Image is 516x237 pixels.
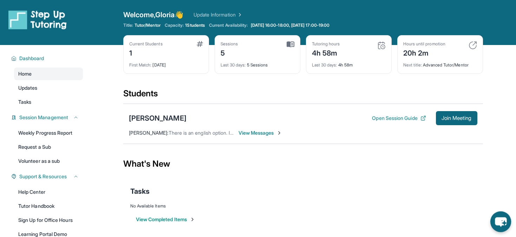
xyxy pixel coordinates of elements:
span: Tasks [18,98,31,105]
div: Students [123,88,483,103]
span: [DATE] 16:00-18:00, [DATE] 17:00-19:00 [251,23,330,28]
button: Support & Resources [17,173,79,180]
div: 5 [221,47,238,58]
div: What's New [123,148,483,179]
button: chat-button [490,211,511,232]
div: [PERSON_NAME] [129,113,187,123]
a: Update Information [194,11,243,18]
span: Next title : [403,62,422,68]
div: No Available Items [130,203,476,209]
span: Capacity: [165,23,184,28]
button: Join Meeting [436,111,477,125]
img: Chevron Right [236,11,243,18]
span: First Match : [129,62,152,68]
span: Tasks [130,186,150,196]
a: Tasks [14,96,83,108]
a: Help Center [14,186,83,198]
span: Current Availability: [209,23,248,28]
span: Title: [123,23,133,28]
button: View Completed Items [136,216,195,223]
div: Tutoring hours [312,41,340,47]
span: Last 30 days : [221,62,246,68]
div: [DATE] [129,58,203,68]
span: Updates [18,84,38,91]
div: Sessions [221,41,238,47]
button: Dashboard [17,55,79,62]
a: Volunteer as a sub [14,155,83,167]
a: Home [14,68,83,80]
span: View Messages [239,129,282,136]
span: Dashboard [19,55,44,62]
span: Support & Resources [19,173,67,180]
img: card [377,41,386,50]
div: Advanced Tutor/Mentor [403,58,477,68]
div: 4h 58m [312,58,386,68]
div: 1 [129,47,163,58]
a: Weekly Progress Report [14,127,83,139]
div: 4h 58m [312,47,340,58]
span: 1 Students [185,23,205,28]
button: Session Management [17,114,79,121]
a: Updates [14,82,83,94]
a: Tutor Handbook [14,200,83,212]
img: card [197,41,203,47]
span: Last 30 days : [312,62,337,68]
button: Open Session Guide [372,115,426,122]
a: Sign Up for Office Hours [14,214,83,226]
div: Current Students [129,41,163,47]
img: Chevron-Right [276,130,282,136]
a: [DATE] 16:00-18:00, [DATE] 17:00-19:00 [249,23,331,28]
img: logo [8,10,67,30]
a: Request a Sub [14,141,83,153]
span: [PERSON_NAME] : [129,130,169,136]
span: Tutor/Mentor [135,23,161,28]
div: 20h 2m [403,47,445,58]
span: Home [18,70,32,77]
div: Hours until promotion [403,41,445,47]
span: Welcome, Gloria 👋 [123,10,184,20]
span: Join Meeting [442,116,472,120]
img: card [469,41,477,50]
span: Session Management [19,114,68,121]
span: There is an english option. If he needs math practice [DATE], he can use that as well though! [169,130,373,136]
img: card [287,41,294,47]
div: 5 Sessions [221,58,294,68]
